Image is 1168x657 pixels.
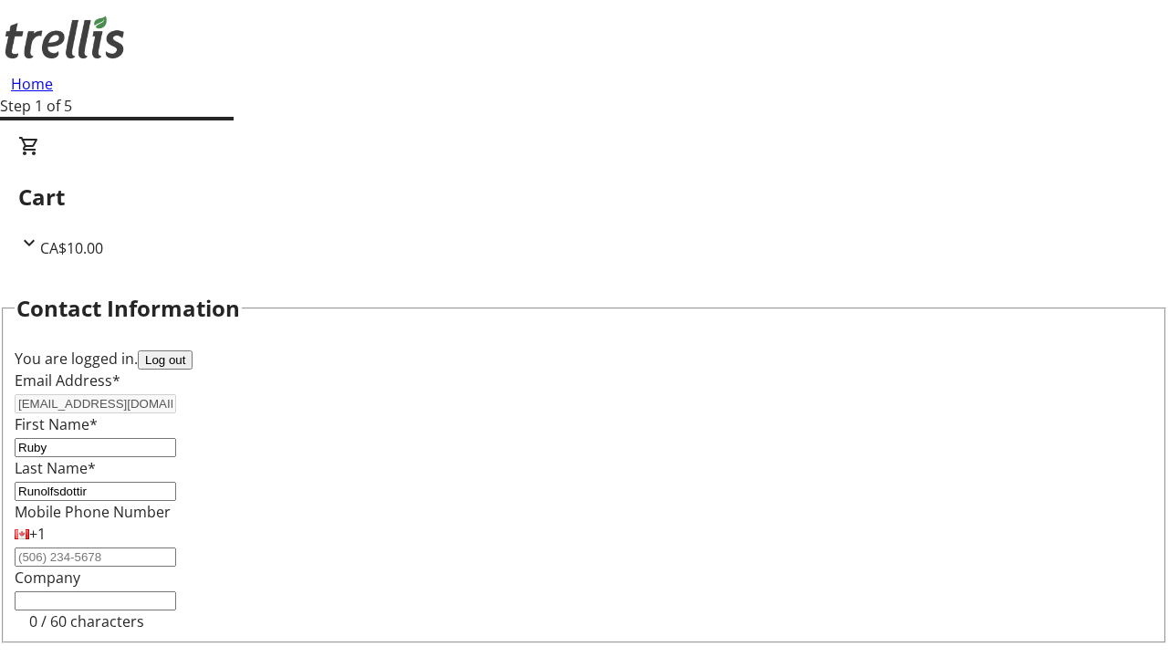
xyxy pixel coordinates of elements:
h2: Cart [18,181,1150,214]
div: CartCA$10.00 [18,135,1150,259]
tr-character-limit: 0 / 60 characters [29,611,144,631]
label: First Name* [15,414,98,434]
div: You are logged in. [15,348,1153,370]
h2: Contact Information [16,292,240,325]
button: Log out [138,350,193,370]
span: CA$10.00 [40,238,103,258]
input: (506) 234-5678 [15,547,176,567]
label: Mobile Phone Number [15,502,171,522]
label: Email Address* [15,370,120,391]
label: Last Name* [15,458,96,478]
label: Company [15,568,80,588]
